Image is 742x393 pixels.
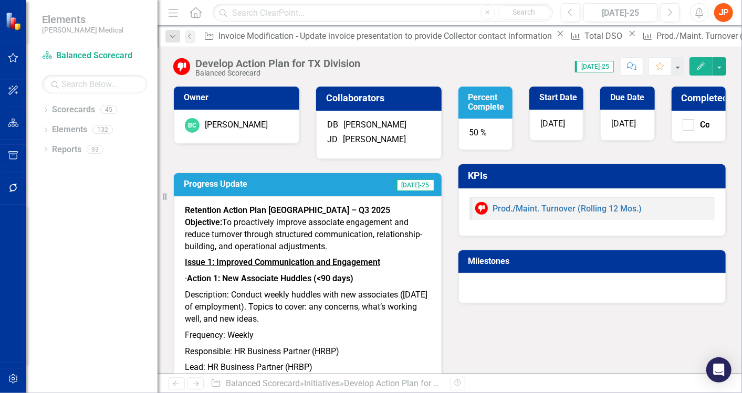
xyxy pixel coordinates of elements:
div: [PERSON_NAME] [343,134,406,146]
img: Below Target [475,202,488,215]
a: Total DSO [567,29,625,43]
h3: KPIs [468,171,720,181]
div: [PERSON_NAME] [343,119,406,131]
h3: Percent Complete [468,93,506,111]
div: Total DSO [584,29,625,43]
h3: Completed [682,93,728,103]
strong: Retention Action Plan [GEOGRAPHIC_DATA] – Q3 2025 [185,205,390,215]
div: BC [185,118,200,133]
div: DB [327,119,338,131]
h3: Start Date [539,93,577,102]
strong: Issue 1: Improved Communication and Engagement [185,257,380,267]
h3: Owner [184,93,293,102]
div: [DATE]-25 [587,7,654,19]
div: Open Intercom Messenger [706,357,731,383]
div: 132 [92,125,113,134]
strong: Action 1: New Associate Huddles (<90 days) [187,273,353,283]
div: » » [211,378,442,390]
p: Description: Conduct weekly huddles with new associates ([DATE] of employment). Topics to cover: ... [185,287,431,327]
a: Scorecards [52,104,95,116]
div: JD [327,134,338,146]
input: Search Below... [42,75,147,93]
div: 50 % [458,119,513,150]
strong: Objective: [185,217,222,227]
button: Search [498,5,550,20]
input: Search ClearPoint... [213,4,553,22]
h3: Collaborators [326,93,435,103]
div: Develop Action Plan for TX Division [344,378,476,388]
p: Responsible: HR Business Partner (HRBP) [185,344,431,360]
a: Prod./Maint. Turnover (Rolling 12 Mos.) [493,204,642,214]
button: JP [714,3,733,22]
img: ClearPoint Strategy [5,12,24,30]
p: Lead: HR Business Partner (HRBP) [185,359,431,376]
button: [DATE]-25 [583,3,657,22]
span: Search [513,8,535,16]
span: [DATE] [540,119,565,129]
a: Reports [52,144,81,156]
h3: Milestones [468,257,720,266]
p: Frequency: Weekly [185,327,431,344]
h3: Progress Update [184,179,338,189]
a: Balanced Scorecard [226,378,300,388]
a: Invoice Modification - Update invoice presentation to provide Collector contact information [200,29,554,43]
div: 93 [87,145,103,154]
small: [PERSON_NAME] Medical [42,26,123,34]
a: Balanced Scorecard [42,50,147,62]
span: [DATE]-25 [575,61,614,72]
h3: Due Date [610,93,648,102]
span: [DATE] [611,119,636,129]
span: Elements [42,13,123,26]
span: [DATE]-25 [395,179,434,191]
div: [PERSON_NAME] [205,119,268,131]
div: 45 [100,105,117,114]
div: Invoice Modification - Update invoice presentation to provide Collector contact information [218,29,554,43]
a: Elements [52,124,87,136]
div: Balanced Scorecard [195,69,360,77]
img: Below Target [173,58,190,75]
p: · [185,271,431,287]
div: Develop Action Plan for TX Division [195,58,360,69]
p: To proactively improve associate engagement and reduce turnover through structured communication,... [185,217,431,255]
a: Initiatives [304,378,340,388]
